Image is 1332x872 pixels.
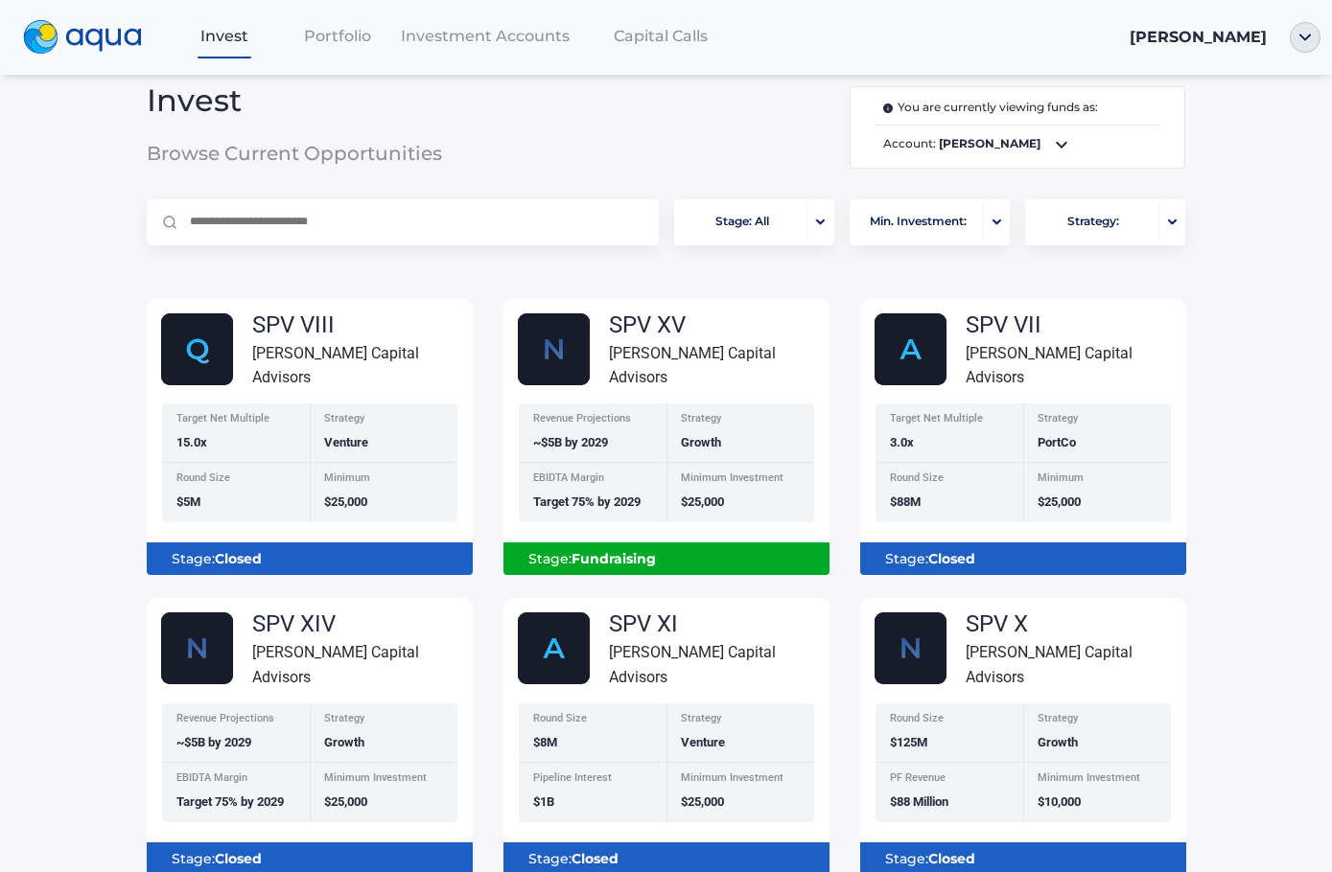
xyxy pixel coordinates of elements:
[252,341,473,389] div: [PERSON_NAME] Capital Advisors
[161,612,233,684] img: Nscale_fund_card_1.svg
[1038,713,1159,729] div: Strategy
[890,413,1012,429] div: Target Net Multiple
[614,27,708,45] span: Capital Calls
[324,772,446,789] div: Minimum Investment
[324,713,446,729] div: Strategy
[681,413,803,429] div: Strategy
[176,735,251,749] span: ~$5B by 2029
[890,472,1012,489] div: Round Size
[939,136,1040,150] b: [PERSON_NAME]
[1168,218,1177,225] img: portfolio-arrow
[1038,772,1159,789] div: Minimum Investment
[1130,28,1267,46] span: [PERSON_NAME]
[252,313,473,336] div: SPV VIII
[572,850,619,867] b: Closed
[215,850,262,867] b: Closed
[518,313,590,385] img: Nscale_fund_card.svg
[609,341,830,389] div: [PERSON_NAME] Capital Advisors
[875,313,946,385] img: AlphaFund.svg
[681,435,721,449] span: Growth
[876,542,1171,575] div: Stage:
[163,216,176,229] img: Magnifier
[176,413,298,429] div: Target Net Multiple
[609,640,830,688] div: [PERSON_NAME] Capital Advisors
[1038,494,1081,509] span: $25,000
[533,735,557,749] span: $8M
[816,218,825,225] img: portfolio-arrow
[533,794,554,809] span: $1B
[1038,413,1159,429] div: Strategy
[23,20,142,55] img: logo
[928,850,975,867] b: Closed
[609,313,830,336] div: SPV XV
[993,218,1001,225] img: portfolio-arrow
[850,199,1010,245] button: Min. Investment:portfolio-arrow
[715,203,769,241] span: Stage: All
[533,494,641,509] span: Target 75% by 2029
[681,794,724,809] span: $25,000
[147,144,493,163] span: Browse Current Opportunities
[176,435,207,449] span: 15.0x
[966,313,1186,336] div: SPV VII
[393,16,577,56] a: Investment Accounts
[162,542,457,575] div: Stage:
[681,713,803,729] div: Strategy
[870,203,967,241] span: Min. Investment:
[883,99,1098,117] span: You are currently viewing funds as:
[533,413,655,429] div: Revenue Projections
[324,413,446,429] div: Strategy
[681,735,725,749] span: Venture
[1067,203,1119,241] span: Strategy:
[890,794,948,809] span: $88 Million
[324,794,367,809] span: $25,000
[966,640,1186,688] div: [PERSON_NAME] Capital Advisors
[324,472,446,489] div: Minimum
[890,494,921,509] span: $88M
[681,494,724,509] span: $25,000
[12,15,169,59] a: logo
[674,199,834,245] button: Stage: Allportfolio-arrow
[401,27,570,45] span: Investment Accounts
[324,494,367,509] span: $25,000
[533,472,655,489] div: EBIDTA Margin
[928,550,975,567] b: Closed
[176,494,200,509] span: $5M
[176,794,284,809] span: Target 75% by 2029
[890,435,914,449] span: 3.0x
[169,16,281,56] a: Invest
[176,772,298,789] div: EBIDTA Margin
[577,16,744,56] a: Capital Calls
[324,435,368,449] span: Venture
[1290,22,1320,53] img: ellipse
[890,735,927,749] span: $125M
[1038,735,1078,749] span: Growth
[609,612,830,635] div: SPV XI
[966,612,1186,635] div: SPV X
[200,27,248,45] span: Invest
[176,713,298,729] div: Revenue Projections
[966,341,1186,389] div: [PERSON_NAME] Capital Advisors
[533,435,608,449] span: ~$5B by 2029
[518,612,590,684] img: AlphaFund.svg
[876,133,1161,156] span: Account:
[147,91,493,110] span: Invest
[572,550,656,567] b: Fundraising
[1038,435,1076,449] span: PortCo
[252,640,473,688] div: [PERSON_NAME] Capital Advisors
[883,103,898,113] img: i.svg
[161,313,233,385] img: Group_48614.svg
[176,472,298,489] div: Round Size
[1025,199,1185,245] button: Strategy:portfolio-arrow
[533,772,655,789] div: Pipeline Interest
[890,713,1012,729] div: Round Size
[681,472,803,489] div: Minimum Investment
[281,16,393,56] a: Portfolio
[252,612,473,635] div: SPV XIV
[890,772,1012,789] div: PF Revenue
[324,735,364,749] span: Growth
[215,550,262,567] b: Closed
[533,713,655,729] div: Round Size
[1038,794,1081,809] span: $10,000
[304,27,371,45] span: Portfolio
